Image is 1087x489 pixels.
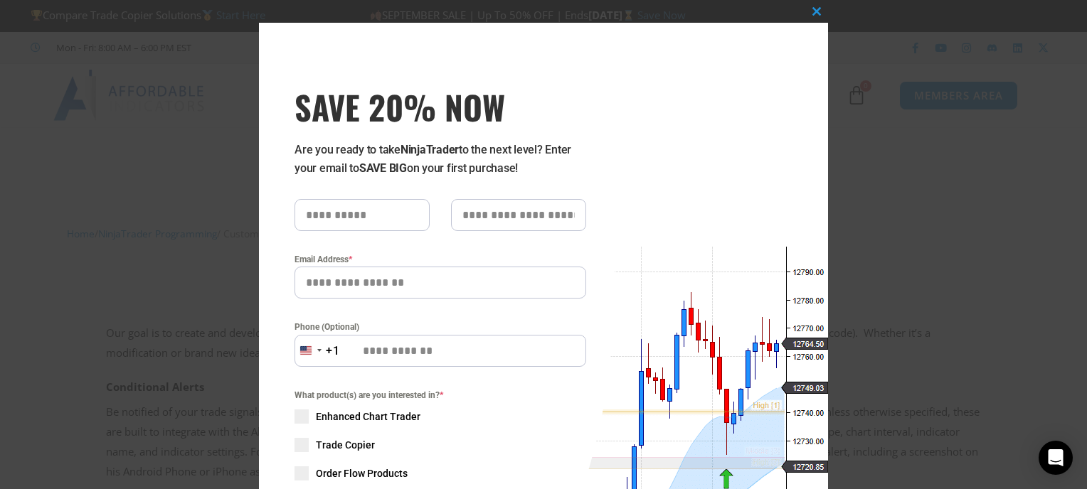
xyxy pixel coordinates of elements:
[295,466,586,480] label: Order Flow Products
[295,438,586,452] label: Trade Copier
[359,161,407,175] strong: SAVE BIG
[326,342,340,360] div: +1
[295,141,586,178] p: Are you ready to take to the next level? Enter your email to on your first purchase!
[316,409,420,424] span: Enhanced Chart Trader
[295,388,586,402] span: What product(s) are you interested in?
[316,438,375,452] span: Trade Copier
[295,252,586,267] label: Email Address
[295,320,586,334] label: Phone (Optional)
[295,335,340,367] button: Selected country
[316,466,408,480] span: Order Flow Products
[1039,441,1073,475] div: Open Intercom Messenger
[295,87,586,127] span: SAVE 20% NOW
[295,409,586,424] label: Enhanced Chart Trader
[401,143,459,156] strong: NinjaTrader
